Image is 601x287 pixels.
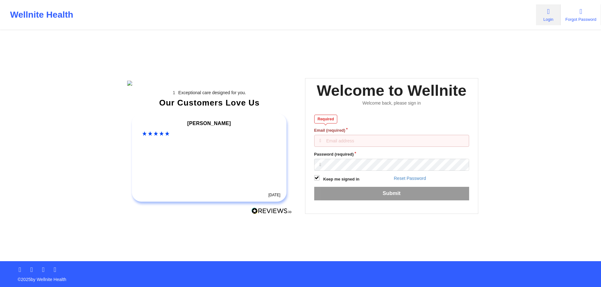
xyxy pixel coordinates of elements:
a: Reviews.io Logo [251,208,292,216]
a: Login [536,4,561,25]
label: Password (required) [314,151,469,158]
input: Email address [314,135,469,147]
label: Keep me signed in [323,176,360,182]
label: Email (required) [314,127,469,134]
time: [DATE] [268,193,280,197]
li: Exceptional care designed for you. [133,90,292,95]
div: Welcome to Wellnite [317,81,467,100]
div: Our Customers Love Us [127,100,292,106]
img: Reviews.io Logo [251,208,292,214]
a: Reset Password [394,176,426,181]
div: Required [314,115,338,123]
img: wellnite-auth-hero_200.c722682e.png [127,81,292,86]
div: Welcome back, please sign in [310,100,474,106]
span: [PERSON_NAME] [187,121,231,126]
a: Forgot Password [561,4,601,25]
p: © 2025 by Wellnite Health [13,272,588,283]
